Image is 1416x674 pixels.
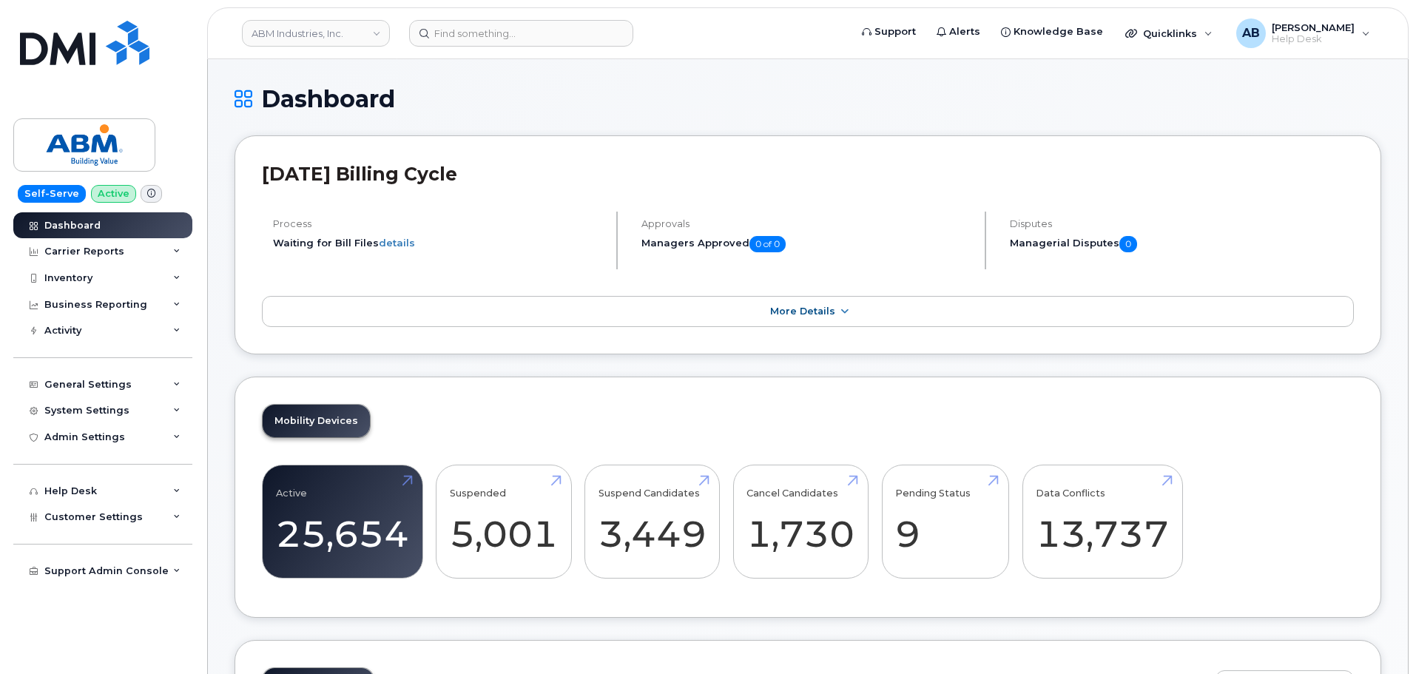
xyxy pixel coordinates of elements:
h4: Approvals [641,218,972,229]
a: Active 25,654 [276,473,409,570]
a: Mobility Devices [263,405,370,437]
li: Waiting for Bill Files [273,236,604,250]
span: 0 [1119,236,1137,252]
h5: Managerial Disputes [1010,236,1354,252]
a: Data Conflicts 13,737 [1036,473,1169,570]
a: Pending Status 9 [895,473,995,570]
span: 0 of 0 [749,236,786,252]
a: details [379,237,415,249]
h4: Disputes [1010,218,1354,229]
a: Cancel Candidates 1,730 [746,473,854,570]
h5: Managers Approved [641,236,972,252]
h2: [DATE] Billing Cycle [262,163,1354,185]
h4: Process [273,218,604,229]
a: Suspend Candidates 3,449 [599,473,707,570]
span: More Details [770,306,835,317]
h1: Dashboard [235,86,1381,112]
a: Suspended 5,001 [450,473,558,570]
